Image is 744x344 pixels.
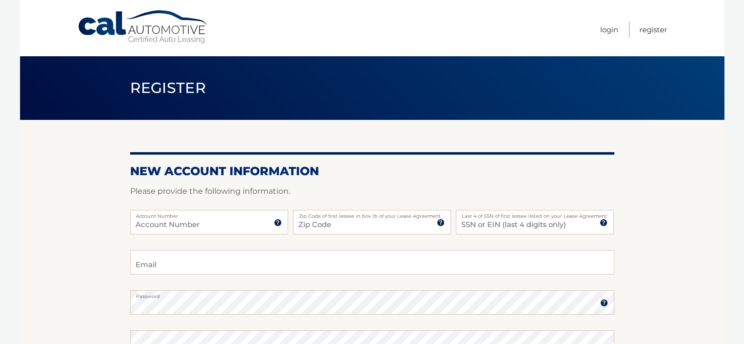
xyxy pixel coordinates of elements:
label: Account Number [130,210,288,218]
img: tooltip.svg [600,219,608,227]
img: tooltip.svg [600,299,608,307]
a: Register [639,22,667,38]
input: Zip Code [293,210,451,234]
img: tooltip.svg [274,219,282,227]
label: Password [130,290,614,298]
input: Account Number [130,210,288,234]
h2: New Account Information [130,164,614,179]
a: Cal Automotive [77,10,209,45]
p: Please provide the following information. [130,184,614,198]
img: tooltip.svg [437,219,445,227]
input: Email [130,250,614,275]
input: SSN or EIN (last 4 digits only) [456,210,614,234]
span: Register [130,79,206,97]
label: Last 4 of SSN of first lessee listed on your Lease Agreement [456,210,614,218]
a: Login [600,22,618,38]
label: Zip Code of first lessee in box 1b of your Lease Agreement [293,210,451,218]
